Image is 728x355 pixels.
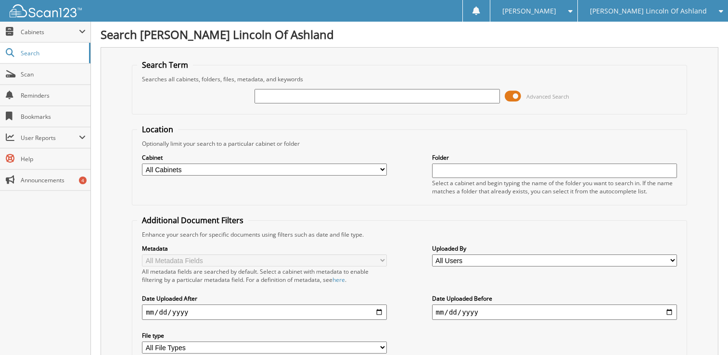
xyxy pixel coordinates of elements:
[101,26,718,42] h1: Search [PERSON_NAME] Lincoln Of Ashland
[502,8,556,14] span: [PERSON_NAME]
[10,4,82,17] img: scan123-logo-white.svg
[137,124,178,135] legend: Location
[21,155,86,163] span: Help
[680,309,728,355] iframe: Chat Widget
[142,294,387,303] label: Date Uploaded After
[21,91,86,100] span: Reminders
[21,28,79,36] span: Cabinets
[137,230,682,239] div: Enhance your search for specific documents using filters such as date and file type.
[21,49,84,57] span: Search
[21,176,86,184] span: Announcements
[432,153,677,162] label: Folder
[432,179,677,195] div: Select a cabinet and begin typing the name of the folder you want to search in. If the name match...
[21,113,86,121] span: Bookmarks
[21,70,86,78] span: Scan
[137,75,682,83] div: Searches all cabinets, folders, files, metadata, and keywords
[432,294,677,303] label: Date Uploaded Before
[432,244,677,253] label: Uploaded By
[142,331,387,340] label: File type
[142,304,387,320] input: start
[79,177,87,184] div: 4
[526,93,569,100] span: Advanced Search
[21,134,79,142] span: User Reports
[142,267,387,284] div: All metadata fields are searched by default. Select a cabinet with metadata to enable filtering b...
[137,60,193,70] legend: Search Term
[137,139,682,148] div: Optionally limit your search to a particular cabinet or folder
[137,215,248,226] legend: Additional Document Filters
[332,276,345,284] a: here
[142,244,387,253] label: Metadata
[142,153,387,162] label: Cabinet
[590,8,707,14] span: [PERSON_NAME] Lincoln Of Ashland
[432,304,677,320] input: end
